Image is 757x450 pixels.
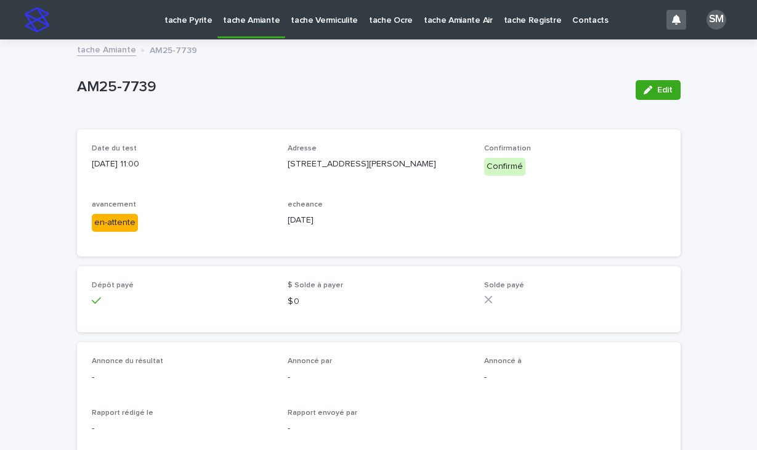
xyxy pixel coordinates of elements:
[92,282,134,289] span: Dépôt payé
[77,42,136,56] a: tache Amiante
[150,43,197,56] p: AM25-7739
[25,7,49,32] img: stacker-logo-s-only.png
[706,10,726,30] div: SM
[92,409,153,417] span: Rapport rédigé le
[484,371,666,384] p: -
[92,214,138,232] div: en-attente
[288,422,469,435] p: -
[636,80,681,100] button: Edit
[288,358,332,365] span: Annoncé par
[288,158,469,171] p: [STREET_ADDRESS][PERSON_NAME]
[92,145,137,152] span: Date du test
[484,358,522,365] span: Annoncé à
[92,371,273,384] p: -
[288,214,469,227] p: [DATE]
[288,371,469,384] p: -
[288,282,343,289] span: $ Solde à payer
[288,201,323,208] span: echeance
[92,201,136,208] span: avancement
[92,422,273,435] p: -
[92,358,163,365] span: Annonce du résultat
[657,86,673,94] span: Edit
[288,295,469,308] p: $ 0
[288,409,357,417] span: Rapport envoyé par
[484,145,531,152] span: Confirmation
[77,78,626,96] p: AM25-7739
[288,145,317,152] span: Adresse
[484,282,524,289] span: Solde payé
[484,158,525,176] div: Confirmé
[92,158,273,171] p: [DATE] 11:00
